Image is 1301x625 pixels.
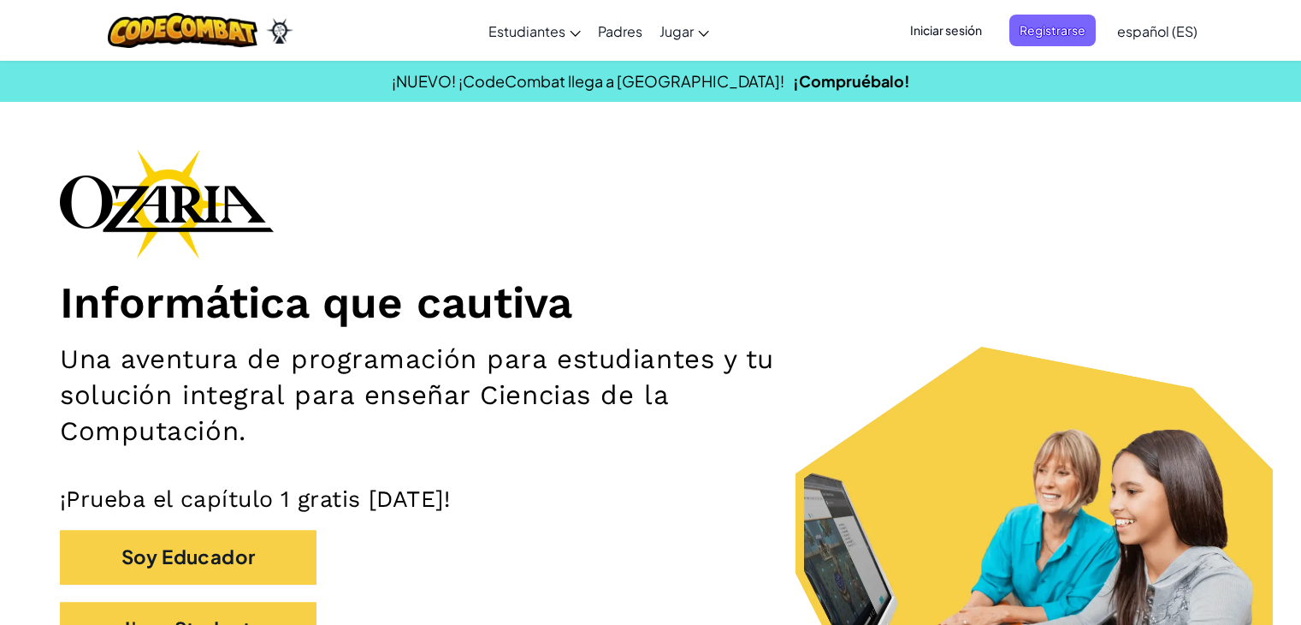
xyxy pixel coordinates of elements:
a: Jugar [651,8,718,54]
img: Ozaria [266,18,293,44]
button: Registrarse [1009,15,1096,46]
h2: Una aventura de programación para estudiantes y tu solución integral para enseñar Ciencias de la ... [60,342,851,450]
a: español (ES) [1109,8,1206,54]
button: Soy Educador [60,530,316,584]
span: Estudiantes [488,22,565,40]
a: Estudiantes [480,8,589,54]
img: Ozaria branding logo [60,149,274,259]
span: ¡NUEVO! ¡CodeCombat llega a [GEOGRAPHIC_DATA]! [392,71,784,91]
p: ¡Prueba el capítulo 1 gratis [DATE]! [60,485,1241,513]
img: CodeCombat logo [108,13,257,48]
span: Jugar [659,22,694,40]
a: Padres [589,8,651,54]
button: Iniciar sesión [900,15,992,46]
span: español (ES) [1117,22,1198,40]
a: ¡Compruébalo! [793,71,910,91]
h1: Informática que cautiva [60,276,1241,329]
